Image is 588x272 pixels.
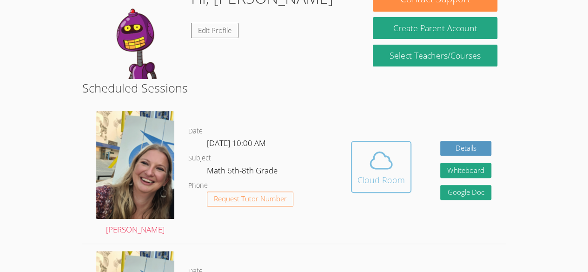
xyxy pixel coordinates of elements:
button: Whiteboard [440,163,491,178]
span: Request Tutor Number [214,195,287,202]
a: Select Teachers/Courses [373,45,497,66]
a: [PERSON_NAME] [96,111,174,237]
a: Details [440,141,491,156]
dd: Math 6th-8th Grade [207,164,279,180]
dt: Subject [188,153,211,164]
dt: Date [188,126,203,137]
span: [DATE] 10:00 AM [207,138,266,148]
button: Request Tutor Number [207,192,294,207]
a: Edit Profile [191,23,238,38]
a: Google Doc [440,185,491,200]
img: sarah.png [96,111,174,219]
button: Create Parent Account [373,17,497,39]
h2: Scheduled Sessions [82,79,506,97]
button: Cloud Room [351,141,411,193]
dt: Phone [188,180,208,192]
div: Cloud Room [357,173,405,186]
